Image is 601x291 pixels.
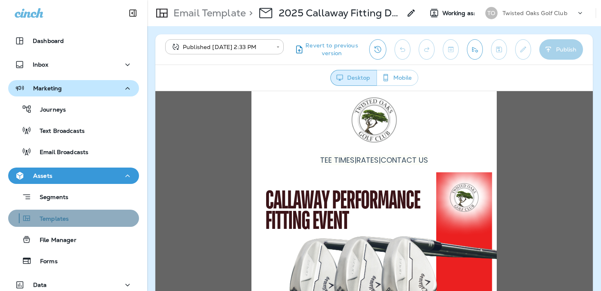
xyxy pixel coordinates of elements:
p: Segments [31,194,68,202]
button: Collapse Sidebar [121,5,144,21]
p: > [246,7,253,19]
div: Published [DATE] 2:33 PM [171,43,271,51]
button: Journeys [8,101,139,118]
p: 2025 Callaway Fitting Day - 10/30 [279,7,401,19]
p: Inbox [33,61,48,68]
button: Templates [8,210,139,227]
p: Email Template [170,7,246,19]
button: Send test email [467,39,483,60]
button: Marketing [8,80,139,96]
a: RATES [201,64,223,74]
p: Text Broadcasts [31,128,85,135]
p: Twisted Oaks Golf Club [502,10,567,16]
span: Revert to previous version [304,42,359,57]
a: CONTACT US [225,64,273,74]
img: Twisted-Oaks---Callaway-Fitting-Day----blog.png [96,81,341,219]
button: Text Broadcasts [8,122,139,139]
button: Dashboard [8,33,139,49]
p: Email Broadcasts [31,149,88,157]
p: Forms [32,258,58,266]
button: Desktop [330,70,377,86]
p: Data [33,282,47,288]
button: Segments [8,188,139,206]
p: Marketing [33,85,62,92]
p: Journeys [32,106,66,114]
p: Templates [31,215,69,223]
button: Mobile [377,70,418,86]
button: Email Broadcasts [8,143,139,160]
a: TEE TIMES [165,64,199,74]
button: Forms [8,252,139,269]
img: twisted%20oaks%20transparent%20logos.png [194,4,243,53]
button: Assets [8,168,139,184]
span: | | [165,64,273,74]
button: File Manager [8,231,139,248]
p: Dashboard [33,38,64,44]
button: Revert to previous version [290,39,363,60]
p: File Manager [31,237,76,244]
span: Working as: [442,10,477,17]
button: View Changelog [369,39,386,60]
div: TO [485,7,498,19]
button: Inbox [8,56,139,73]
p: Assets [33,172,52,179]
